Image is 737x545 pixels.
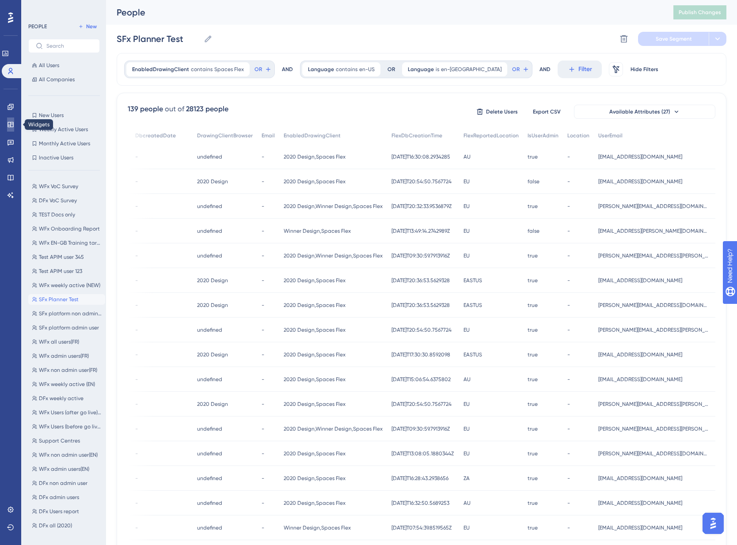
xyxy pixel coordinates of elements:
span: DFx VoC Survey [39,197,77,204]
span: [PERSON_NAME][EMAIL_ADDRESS][PERSON_NAME][DOMAIN_NAME] [598,425,709,432]
span: 2020 Design,Spaces Flex [284,500,346,507]
span: WFx weekly active (EN) [39,381,95,388]
span: undefined [197,376,222,383]
span: DFx all (2020) [39,522,72,529]
span: EU [463,203,470,210]
span: EASTUS [463,302,482,309]
span: - [567,153,570,160]
button: TEST Docs only [28,209,105,220]
span: 2020 Design,Spaces Flex [284,475,346,482]
span: Winner Design,Spaces Flex [284,227,351,235]
span: true [528,376,538,383]
span: true [528,351,538,358]
span: true [528,326,538,333]
span: [DATE]T15:06:54.6375802 [391,376,451,383]
span: true [528,252,538,259]
span: - [567,203,570,210]
span: OR [512,66,520,73]
button: WFx non admin user(EN) [28,450,105,460]
span: Email [262,132,275,139]
button: WFx admin users(FR) [28,351,105,361]
span: EU [463,401,470,408]
span: EU [463,252,470,259]
span: [EMAIL_ADDRESS][DOMAIN_NAME] [598,475,682,482]
span: - [567,376,570,383]
span: 2020 Design [197,302,228,309]
span: - [567,450,570,457]
span: [DATE]T20:54:50.7567724 [391,326,452,333]
button: Hide Filters [630,62,658,76]
span: Language [308,66,334,73]
span: EU [463,524,470,531]
span: Weekly Active Users [39,126,88,133]
span: Winner Design,Spaces Flex [284,524,351,531]
span: IsUserAdmin [528,132,558,139]
button: SFx platform admin user [28,322,105,333]
span: WFx Onboarding Report [39,225,100,232]
span: [DATE]T09:30:59.7913916Z [391,425,450,432]
span: Inactive Users [39,154,73,161]
span: AU [463,153,471,160]
span: DrawingClientBrowser [197,132,253,139]
span: FlexReportedLocation [463,132,519,139]
button: WFx non admin user(FR) [28,365,105,375]
span: [EMAIL_ADDRESS][DOMAIN_NAME] [598,153,682,160]
button: Inactive Users [28,152,100,163]
button: Publish Changes [673,5,726,19]
span: WFx admin users(EN) [39,466,89,473]
span: - [135,425,138,432]
span: undefined [197,227,222,235]
span: 2020 Design,Spaces Flex [284,401,346,408]
span: - [135,401,138,408]
input: Search [46,43,92,49]
span: WFx Users (before go live) EN [39,423,102,430]
span: EU [463,450,470,457]
span: [DATE]T20:54:50.7567724 [391,401,452,408]
span: - [567,178,570,185]
span: - [135,351,138,358]
button: WFx Onboarding Report [28,223,105,234]
span: [PERSON_NAME][EMAIL_ADDRESS][DOMAIN_NAME] [598,450,709,457]
span: Hide Filters [631,66,658,73]
button: WFx all users(FR) [28,337,105,347]
span: 2020 Design,Winner Design,Spaces Flex [284,252,383,259]
button: DFx non admin user [28,478,105,488]
button: WFx EN-GB Training target [28,238,105,248]
span: - [262,425,264,432]
span: 2020 Design,Winner Design,Spaces Flex [284,425,383,432]
span: [EMAIL_ADDRESS][DOMAIN_NAME] [598,376,682,383]
span: - [567,227,570,235]
span: - [135,227,138,235]
span: - [567,524,570,531]
span: 2020 Design,Spaces Flex [284,277,346,284]
span: 2020 Design,Spaces Flex [284,153,346,160]
span: undefined [197,203,222,210]
button: Export CSV [524,105,569,119]
span: - [567,277,570,284]
span: - [262,252,264,259]
span: [DATE]T20:36:53.5629328 [391,302,450,309]
button: New [75,21,100,32]
span: Test APIM user 123 [39,268,82,275]
span: DbcreatedDate [135,132,176,139]
span: - [262,302,264,309]
span: - [567,425,570,432]
span: [EMAIL_ADDRESS][DOMAIN_NAME] [598,500,682,507]
span: - [567,475,570,482]
span: - [135,475,138,482]
span: true [528,524,538,531]
span: - [567,351,570,358]
span: - [262,203,264,210]
span: undefined [197,425,222,432]
span: Save Segment [656,35,692,42]
button: WFx weekly active (NEW) [28,280,105,291]
span: - [567,326,570,333]
span: UserEmail [598,132,623,139]
span: true [528,500,538,507]
span: true [528,277,538,284]
button: WFx weekly active (EN) [28,379,105,390]
span: contains [336,66,357,73]
span: WFx EN-GB Training target [39,239,102,246]
span: - [135,376,138,383]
